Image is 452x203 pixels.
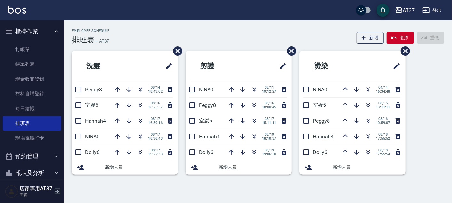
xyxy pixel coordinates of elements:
[168,42,183,60] span: 刪除班表
[376,132,390,137] span: 08/18
[387,32,414,44] button: 復原
[8,6,26,14] img: Logo
[376,105,390,109] span: 13:11:11
[299,160,406,175] div: 新增人員
[85,118,106,124] span: Hannah4
[3,42,61,57] a: 打帳單
[3,116,61,131] a: 排班表
[148,121,163,125] span: 16:59:16
[3,86,61,101] a: 材料自購登錄
[3,72,61,86] a: 現金收支登錄
[262,132,276,137] span: 08/19
[199,87,213,93] span: NINA0
[262,121,276,125] span: 15:11:11
[377,4,389,17] button: save
[313,118,330,124] span: Peggy8
[148,117,163,121] span: 08/17
[186,160,292,175] div: 新增人員
[420,4,444,16] button: 登出
[313,102,326,108] span: 室媛5
[376,90,390,94] span: 16:34:48
[376,85,390,90] span: 04/14
[3,23,61,40] button: 櫃檯作業
[376,152,390,156] span: 17:55:54
[262,101,276,105] span: 08/16
[376,148,390,152] span: 08/18
[105,164,173,171] span: 新增人員
[72,29,110,33] h2: Employee Schedule
[148,105,163,109] span: 16:25:57
[3,101,61,116] a: 每日結帳
[313,134,334,140] span: Hannah4
[357,32,384,44] button: 新增
[3,57,61,72] a: 帳單列表
[20,192,52,198] p: 主管
[403,6,415,14] div: AT37
[85,87,102,93] span: Peggy8
[191,55,250,78] h2: 剪護
[148,152,163,156] span: 19:22:33
[148,148,163,152] span: 08/17
[282,42,297,60] span: 刪除班表
[3,131,61,145] a: 現場電腦打卡
[3,165,61,181] button: 報表及分析
[333,164,400,171] span: 新增人員
[262,105,276,109] span: 18:00:45
[72,160,178,175] div: 新增人員
[95,38,109,44] h6: — AT37
[219,164,287,171] span: 新增人員
[161,59,173,74] span: 修改班表的標題
[313,87,327,93] span: NINA0
[148,101,163,105] span: 08/16
[376,101,390,105] span: 08/15
[262,148,276,152] span: 08/19
[305,55,363,78] h2: 燙染
[376,117,390,121] span: 08/16
[275,59,287,74] span: 修改班表的標題
[396,42,411,60] span: 刪除班表
[72,35,95,44] h3: 排班表
[5,185,18,198] img: Person
[148,132,163,137] span: 08/17
[199,102,216,108] span: Peggy8
[262,152,276,156] span: 19:06:50
[389,59,400,74] span: 修改班表的標題
[85,102,98,108] span: 室媛5
[199,134,220,140] span: Hannah4
[20,185,52,192] h5: 店家專用AT37
[393,4,417,17] button: AT37
[199,149,213,155] span: Dolly6
[85,134,99,140] span: NINA0
[262,137,276,141] span: 18:10:37
[376,137,390,141] span: 17:55:52
[376,121,390,125] span: 10:59:07
[262,90,276,94] span: 19:12:27
[148,90,163,94] span: 18:43:02
[313,149,327,155] span: Dolly6
[148,137,163,141] span: 18:36:43
[3,148,61,165] button: 預約管理
[148,85,163,90] span: 08/14
[199,118,212,124] span: 室媛5
[85,149,99,155] span: Dolly6
[262,117,276,121] span: 08/17
[262,85,276,90] span: 08/11
[77,55,136,78] h2: 洗髮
